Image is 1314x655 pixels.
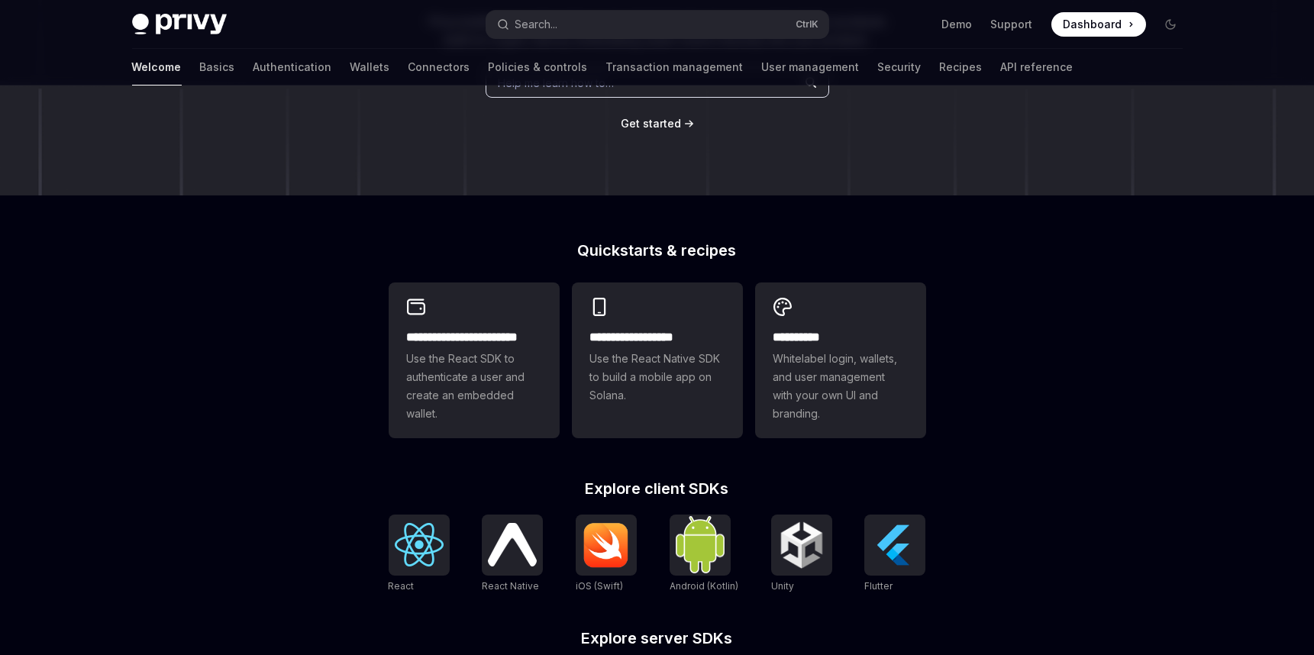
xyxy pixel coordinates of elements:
a: UnityUnity [771,515,832,594]
a: Android (Kotlin)Android (Kotlin) [670,515,738,594]
h2: Explore client SDKs [389,481,926,496]
span: Use the React SDK to authenticate a user and create an embedded wallet. [407,350,541,423]
a: iOS (Swift)iOS (Swift) [576,515,637,594]
a: **** *****Whitelabel login, wallets, and user management with your own UI and branding. [755,282,926,438]
a: Transaction management [606,49,744,86]
span: React Native [482,580,539,592]
img: Android (Kotlin) [676,516,725,573]
a: API reference [1001,49,1073,86]
a: FlutterFlutter [864,515,925,594]
button: Search...CtrlK [486,11,828,38]
a: **** **** **** ***Use the React Native SDK to build a mobile app on Solana. [572,282,743,438]
a: Recipes [940,49,983,86]
a: Security [878,49,922,86]
a: Dashboard [1051,12,1146,37]
span: React [389,580,415,592]
a: Welcome [132,49,182,86]
span: iOS (Swift) [576,580,623,592]
a: Basics [200,49,235,86]
a: Support [991,17,1033,32]
a: Wallets [350,49,390,86]
span: Dashboard [1064,17,1122,32]
a: Authentication [253,49,332,86]
img: dark logo [132,14,227,35]
img: React Native [488,523,537,566]
a: React NativeReact Native [482,515,543,594]
a: Demo [942,17,973,32]
a: Get started [621,116,681,131]
div: Search... [515,15,558,34]
a: ReactReact [389,515,450,594]
span: Android (Kotlin) [670,580,738,592]
h2: Quickstarts & recipes [389,243,926,258]
img: Unity [777,521,826,569]
a: Policies & controls [489,49,588,86]
span: Get started [621,117,681,130]
img: iOS (Swift) [582,522,631,568]
span: Whitelabel login, wallets, and user management with your own UI and branding. [773,350,908,423]
button: Toggle dark mode [1158,12,1183,37]
img: Flutter [870,521,919,569]
span: Unity [771,580,794,592]
span: Ctrl K [796,18,819,31]
img: React [395,523,444,566]
span: Flutter [864,580,893,592]
span: Use the React Native SDK to build a mobile app on Solana. [590,350,725,405]
a: Connectors [408,49,470,86]
a: User management [762,49,860,86]
h2: Explore server SDKs [389,631,926,646]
